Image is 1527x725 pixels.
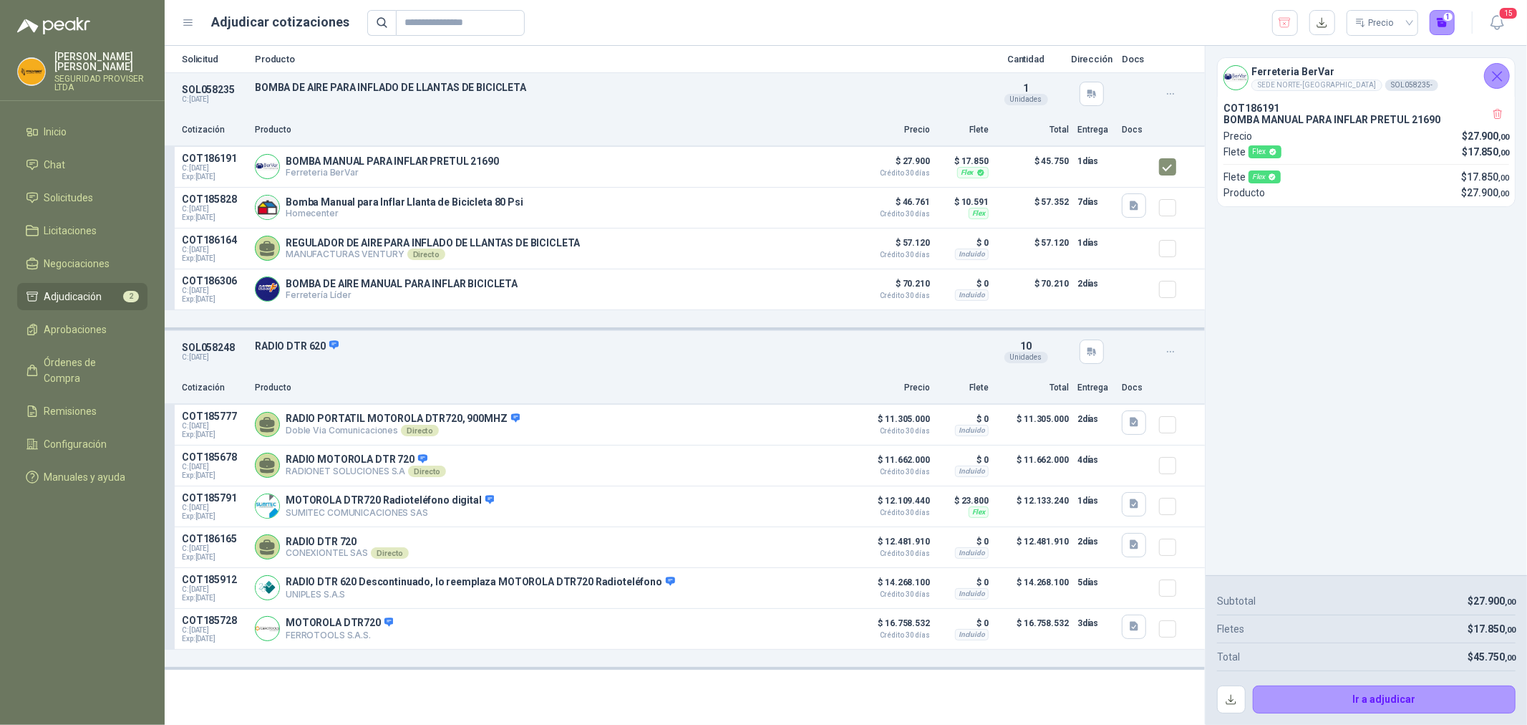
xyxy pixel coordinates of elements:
span: Crédito 30 días [858,251,930,259]
span: ,00 [1498,173,1509,183]
span: Exp: [DATE] [182,295,246,304]
span: Adjudicación [44,289,102,304]
p: COT186306 [182,275,246,287]
span: C: [DATE] [182,246,246,254]
p: Cotización [182,381,246,395]
p: $ 12.109.440 [858,492,930,517]
span: C: [DATE] [182,626,246,635]
div: Incluido [955,547,989,559]
p: Total [997,123,1069,137]
p: Precio [858,123,930,137]
p: $ 11.662.000 [858,451,930,476]
span: Exp: [DATE] [182,254,246,263]
span: Crédito 30 días [858,591,930,598]
p: Total [1217,649,1240,665]
p: COT185777 [182,410,246,422]
div: Flex [969,208,989,219]
p: RADIO PORTATIL MOTOROLA DTR720, 900MHZ [286,413,520,426]
span: Crédito 30 días [858,550,930,557]
span: C: [DATE] [182,504,246,512]
div: Flex [1249,171,1281,183]
span: ,00 [1505,653,1516,663]
p: C: [DATE] [182,95,246,104]
p: $ [1461,169,1509,185]
a: Remisiones [17,398,147,425]
div: Company LogoFerreteria BerVarSEDE NORTE-[GEOGRAPHIC_DATA]SOL058235- [1218,58,1515,97]
img: Logo peakr [17,17,90,34]
div: Unidades [1004,352,1048,363]
p: [PERSON_NAME] [PERSON_NAME] [54,52,147,72]
span: 10 [1020,340,1032,352]
span: Inicio [44,124,67,140]
a: Aprobaciones [17,316,147,343]
span: ,00 [1505,597,1516,607]
span: Exp: [DATE] [182,635,246,643]
p: $ 10.591 [939,193,989,211]
div: Incluido [955,629,989,640]
span: Solicitudes [44,190,94,206]
span: C: [DATE] [182,205,246,213]
p: Ferretería Líder [286,289,518,300]
p: $ 17.850 [939,153,989,170]
p: 1 días [1077,492,1113,509]
p: $ 16.758.532 [858,615,930,639]
p: Solicitud [182,54,246,64]
img: Company Logo [256,196,279,219]
p: C: [DATE] [182,353,246,362]
p: FERROTOOLS S.A.S. [286,630,393,640]
p: $ 0 [939,410,989,428]
img: Company Logo [256,277,279,301]
p: Docs [1122,54,1150,64]
span: ,00 [1498,148,1509,158]
div: Incluido [955,289,989,301]
p: MOTOROLA DTR720 [286,617,393,630]
p: BOMBA MANUAL PARA INFLAR PRETUL 21690 [1223,114,1509,125]
img: Company Logo [256,155,279,178]
p: Ferreteria BerVar [286,167,499,178]
p: Subtotal [1217,593,1256,609]
p: 3 días [1077,615,1113,632]
h4: Ferreteria BerVar [1251,64,1438,80]
p: RADIO DTR 720 [286,536,409,547]
span: ,00 [1498,133,1509,142]
p: $ 57.120 [858,234,930,259]
span: Exp: [DATE] [182,512,246,521]
span: C: [DATE] [182,164,246,173]
p: Docs [1122,381,1150,395]
span: 17.850 [1473,623,1516,635]
p: Producto [255,123,850,137]
p: Doble Via Comunicaciones [286,425,520,436]
p: $ 46.761 [858,193,930,218]
a: Negociaciones [17,250,147,277]
p: $ 70.210 [997,275,1069,304]
p: Flete [939,381,989,395]
img: Company Logo [1224,66,1248,90]
p: Bomba Manual para Inflar Llanta de Bicicleta 80 Psi [286,196,523,208]
span: Crédito 30 días [858,428,930,435]
p: 2 días [1077,533,1113,550]
p: $ 0 [939,234,989,251]
span: 17.850 [1468,146,1509,158]
p: UNIPLES S.A.S [286,589,675,600]
p: COT185912 [182,574,246,585]
a: Licitaciones [17,217,147,244]
p: Cantidad [990,54,1062,64]
div: Incluido [955,249,989,260]
p: 1 días [1077,153,1113,170]
span: Manuales y ayuda [44,469,126,485]
p: BOMBA MANUAL PARA INFLAR PRETUL 21690 [286,155,499,167]
span: Crédito 30 días [858,292,930,299]
p: MOTOROLA DTR720 Radioteléfono digital [286,494,494,507]
div: Flex [1249,145,1281,158]
p: 1 días [1077,234,1113,251]
span: C: [DATE] [182,585,246,594]
div: Directo [408,466,446,477]
p: $ 57.120 [997,234,1069,263]
p: MANUFACTURAS VENTURY [286,249,580,260]
p: $ [1462,144,1509,160]
p: 4 días [1077,451,1113,469]
span: Exp: [DATE] [182,594,246,602]
span: Chat [44,157,66,173]
p: Fletes [1217,621,1244,637]
span: 15 [1498,6,1518,20]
